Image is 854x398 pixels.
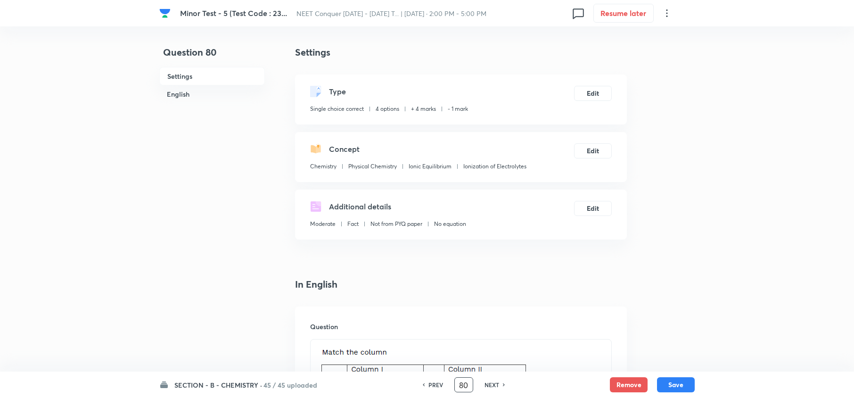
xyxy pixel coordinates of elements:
p: + 4 marks [411,105,436,113]
img: questionType.svg [310,86,321,97]
p: Physical Chemistry [348,162,397,171]
h6: English [159,85,265,103]
img: questionDetails.svg [310,201,321,212]
h5: Additional details [329,201,391,212]
p: No equation [434,220,466,228]
p: Not from PYQ paper [370,220,422,228]
p: 4 options [376,105,399,113]
button: Resume later [593,4,654,23]
span: NEET Conquer [DATE] - [DATE] T... | [DATE] · 2:00 PM - 5:00 PM [296,9,486,18]
img: questionConcept.svg [310,143,321,155]
h6: Settings [159,67,265,85]
p: Chemistry [310,162,337,171]
h6: Question [310,322,612,332]
p: Moderate [310,220,336,228]
h6: NEXT [484,381,499,389]
button: Edit [574,143,612,158]
p: Ionic Equilibrium [409,162,452,171]
a: Company Logo [159,8,172,19]
button: Edit [574,201,612,216]
h5: Type [329,86,346,97]
button: Save [657,377,695,392]
button: Edit [574,86,612,101]
p: - 1 mark [448,105,468,113]
h6: 45 / 45 uploaded [263,380,317,390]
p: Fact [347,220,359,228]
h6: PREV [428,381,443,389]
img: Company Logo [159,8,171,19]
h4: Settings [295,45,627,59]
p: Single choice correct [310,105,364,113]
p: Ionization of Electrolytes [463,162,526,171]
h5: Concept [329,143,360,155]
button: Remove [610,377,648,392]
h6: SECTION - B - CHEMISTRY · [174,380,262,390]
span: Minor Test - 5 (Test Code : 23... [180,8,287,18]
h4: Question 80 [159,45,265,67]
h4: In English [295,277,627,291]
